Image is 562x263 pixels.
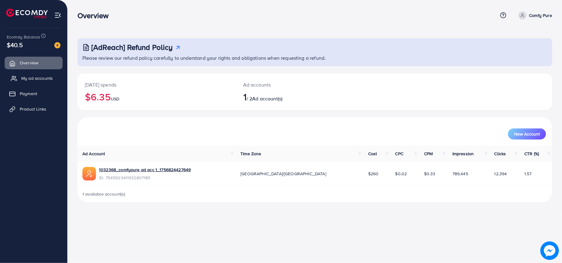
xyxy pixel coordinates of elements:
[529,12,552,19] p: Comfy Pure
[243,90,247,104] span: 1
[20,60,38,66] span: Overview
[91,43,173,52] h3: [AdReach] Refund Policy
[99,175,191,181] span: ID: 7545503411932807185
[7,34,40,40] span: Ecomdy Balance
[424,151,433,157] span: CPM
[494,151,506,157] span: Clicks
[494,171,507,177] span: 12,394
[508,128,546,140] button: New Account
[5,103,63,115] a: Product Links
[395,151,403,157] span: CPC
[5,87,63,100] a: Payment
[240,151,261,157] span: Time Zone
[85,81,228,88] p: [DATE] spends
[452,171,468,177] span: 789,445
[54,42,60,48] img: image
[5,57,63,69] a: Overview
[5,72,63,84] a: My ad accounts
[82,151,105,157] span: Ad Account
[540,241,559,260] img: image
[395,171,407,177] span: $0.02
[368,151,377,157] span: Cost
[252,95,282,102] span: Ad account(s)
[20,91,37,97] span: Payment
[424,171,435,177] span: $0.33
[82,191,126,197] span: 1 available account(s)
[368,171,379,177] span: $260
[524,171,532,177] span: 1.57
[82,167,96,180] img: ic-ads-acc.e4c84228.svg
[243,91,347,103] h2: / 2
[240,171,326,177] span: [GEOGRAPHIC_DATA]/[GEOGRAPHIC_DATA]
[516,11,552,19] a: Comfy Pure
[77,11,114,20] h3: Overview
[7,40,23,49] span: $40.5
[82,54,548,62] p: Please review our refund policy carefully to understand your rights and obligations when requesti...
[6,9,48,18] img: logo
[514,132,540,136] span: New Account
[243,81,347,88] p: Ad accounts
[111,96,119,102] span: USD
[524,151,539,157] span: CTR (%)
[20,106,46,112] span: Product Links
[85,91,228,103] h2: $6.35
[99,167,191,173] a: 1032368_comfypure ad acc 1_1756824427649
[21,75,53,81] span: My ad accounts
[54,12,61,19] img: menu
[452,151,474,157] span: Impression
